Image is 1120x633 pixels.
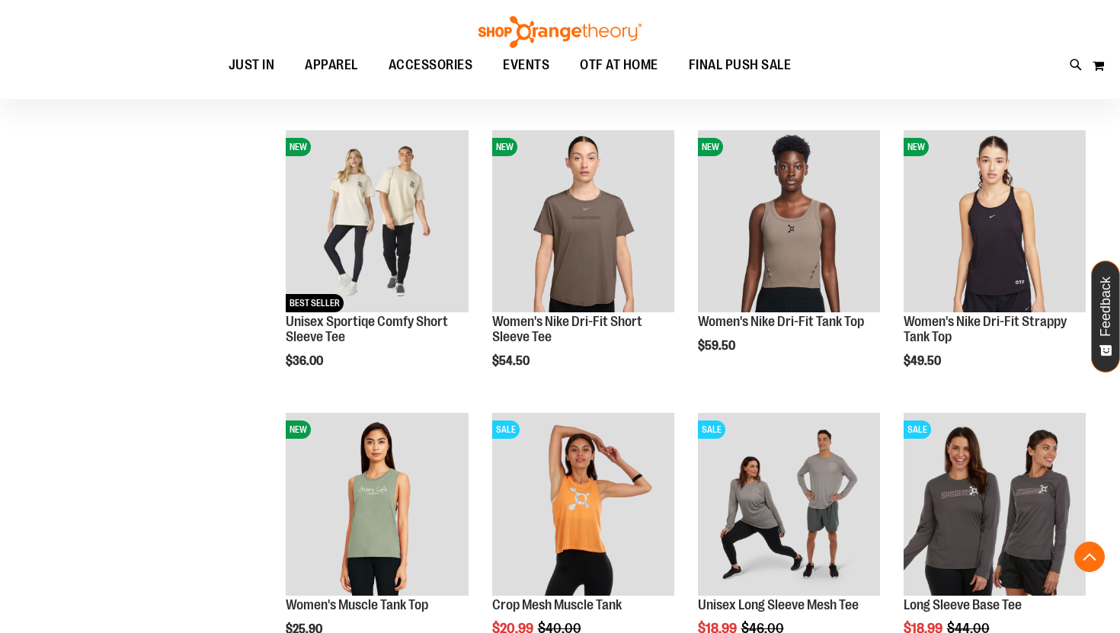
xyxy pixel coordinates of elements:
[904,138,929,156] span: NEW
[305,48,358,82] span: APPAREL
[492,138,517,156] span: NEW
[698,420,725,439] span: SALE
[690,123,888,392] div: product
[698,413,880,597] a: Unisex Long Sleeve Mesh Tee primary imageSALE
[492,420,520,439] span: SALE
[698,130,880,312] img: Women's Nike Dri-Fit Tank Top
[904,413,1086,595] img: Product image for Long Sleeve Base Tee
[213,48,290,83] a: JUST IN
[565,48,674,83] a: OTF AT HOME
[1091,261,1120,372] button: Feedback - Show survey
[904,597,1022,612] a: Long Sleeve Base Tee
[476,16,644,48] img: Shop Orangetheory
[286,413,468,597] a: Women's Muscle Tank TopNEW
[492,413,674,595] img: Crop Mesh Muscle Tank primary image
[286,130,468,315] a: Unisex Sportiqe Comfy Short Sleeve TeeNEWBEST SELLER
[689,48,792,82] span: FINAL PUSH SALE
[286,138,311,156] span: NEW
[286,130,468,312] img: Unisex Sportiqe Comfy Short Sleeve Tee
[492,597,622,612] a: Crop Mesh Muscle Tank
[286,597,428,612] a: Women's Muscle Tank Top
[286,294,344,312] span: BEST SELLER
[698,314,864,329] a: Women's Nike Dri-Fit Tank Top
[698,130,880,315] a: Women's Nike Dri-Fit Tank TopNEW
[698,597,859,612] a: Unisex Long Sleeve Mesh Tee
[698,138,723,156] span: NEW
[904,413,1086,597] a: Product image for Long Sleeve Base TeeSALE
[580,48,658,82] span: OTF AT HOME
[698,413,880,595] img: Unisex Long Sleeve Mesh Tee primary image
[698,339,738,353] span: $59.50
[286,420,311,439] span: NEW
[485,123,682,407] div: product
[503,48,549,82] span: EVENTS
[904,130,1086,312] img: Women's Nike Dri-Fit Strappy Tank Top
[904,314,1067,344] a: Women's Nike Dri-Fit Strappy Tank Top
[492,130,674,312] img: Women's Nike Dri-Fit Short Sleeve Tee
[904,420,931,439] span: SALE
[278,123,475,407] div: product
[389,48,473,82] span: ACCESSORIES
[674,48,807,83] a: FINAL PUSH SALE
[488,48,565,83] a: EVENTS
[286,354,325,368] span: $36.00
[229,48,275,82] span: JUST IN
[1074,542,1105,572] button: Back To Top
[1099,277,1113,337] span: Feedback
[896,123,1093,407] div: product
[492,413,674,597] a: Crop Mesh Muscle Tank primary imageSALE
[286,413,468,595] img: Women's Muscle Tank Top
[286,314,448,344] a: Unisex Sportiqe Comfy Short Sleeve Tee
[492,130,674,315] a: Women's Nike Dri-Fit Short Sleeve TeeNEW
[492,314,642,344] a: Women's Nike Dri-Fit Short Sleeve Tee
[492,354,532,368] span: $54.50
[904,354,943,368] span: $49.50
[290,48,373,82] a: APPAREL
[904,130,1086,315] a: Women's Nike Dri-Fit Strappy Tank TopNEW
[373,48,488,83] a: ACCESSORIES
